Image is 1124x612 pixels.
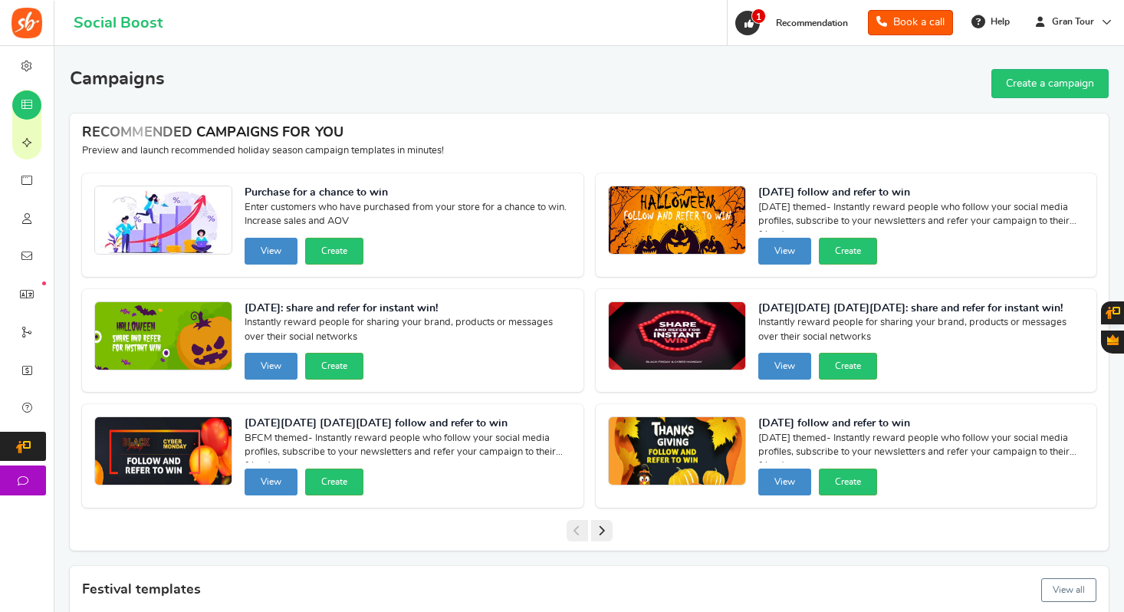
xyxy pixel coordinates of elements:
span: Gran Tour [1046,15,1100,28]
span: Gratisfaction [1107,334,1119,345]
span: Enter customers who have purchased from your store for a chance to win. Increase sales and AOV [245,201,571,232]
img: Recommended Campaigns [609,417,745,486]
button: Gratisfaction [1101,331,1124,354]
button: Create [819,469,877,495]
button: View [245,469,297,495]
img: Recommended Campaigns [95,186,232,255]
img: Recommended Campaigns [609,186,745,255]
img: Social Boost [12,8,42,38]
button: View all [1041,578,1096,602]
img: Recommended Campaigns [95,417,232,486]
button: View [758,469,811,495]
h4: RECOMMENDED CAMPAIGNS FOR YOU [82,126,1096,141]
span: Help [987,15,1010,28]
button: Create [819,353,877,380]
span: Recommendation [776,18,848,28]
img: Recommended Campaigns [609,302,745,371]
button: View [758,238,811,265]
span: Instantly reward people for sharing your brand, products or messages over their social networks [758,316,1085,347]
strong: [DATE]: share and refer for instant win! [245,301,571,317]
h1: Social Boost [74,15,163,31]
a: 1 Recommendation [734,11,856,35]
strong: [DATE] follow and refer to win [758,186,1085,201]
a: Help [965,9,1017,34]
p: Preview and launch recommended holiday season campaign templates in minutes! [82,144,1096,158]
strong: [DATE][DATE] [DATE][DATE]: share and refer for instant win! [758,301,1085,317]
img: Recommended Campaigns [95,302,232,371]
button: View [245,353,297,380]
button: Create [305,353,363,380]
a: Create a campaign [991,69,1109,98]
span: [DATE] themed- Instantly reward people who follow your social media profiles, subscribe to your n... [758,432,1085,462]
iframe: LiveChat chat widget [1060,548,1124,612]
h2: Campaigns [70,69,165,89]
span: [DATE] themed- Instantly reward people who follow your social media profiles, subscribe to your n... [758,201,1085,232]
button: Create [819,238,877,265]
button: View [245,238,297,265]
em: New [42,281,46,285]
span: Instantly reward people for sharing your brand, products or messages over their social networks [245,316,571,347]
button: Create [305,469,363,495]
strong: [DATE] follow and refer to win [758,416,1085,432]
h4: Festival templates [82,575,1096,605]
strong: [DATE][DATE] [DATE][DATE] follow and refer to win [245,416,571,432]
span: 1 [751,8,766,24]
a: Book a call [868,10,953,35]
span: BFCM themed- Instantly reward people who follow your social media profiles, subscribe to your new... [245,432,571,462]
button: Create [305,238,363,265]
button: View [758,353,811,380]
strong: Purchase for a chance to win [245,186,571,201]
